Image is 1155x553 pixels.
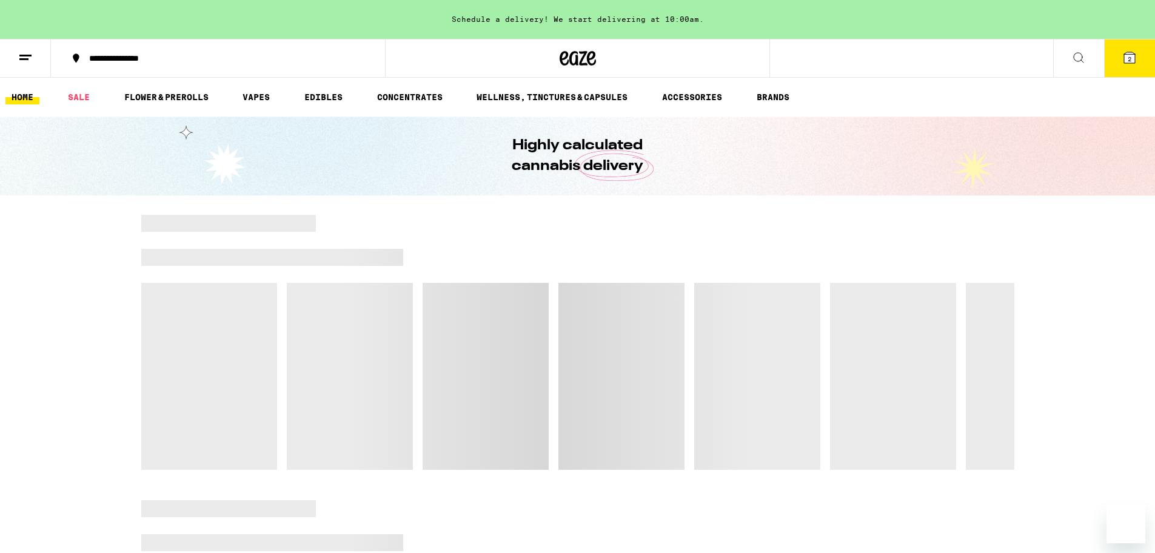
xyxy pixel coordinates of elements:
a: WELLNESS, TINCTURES & CAPSULES [470,90,634,104]
a: ACCESSORIES [656,90,728,104]
a: HOME [5,90,39,104]
a: BRANDS [751,90,795,104]
iframe: Button to launch messaging window [1106,504,1145,543]
a: EDIBLES [298,90,349,104]
h1: Highly calculated cannabis delivery [478,135,678,177]
a: SALE [62,90,96,104]
a: FLOWER & PREROLLS [118,90,215,104]
a: CONCENTRATES [371,90,449,104]
a: VAPES [236,90,276,104]
button: 2 [1104,39,1155,77]
span: 2 [1128,55,1131,63]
